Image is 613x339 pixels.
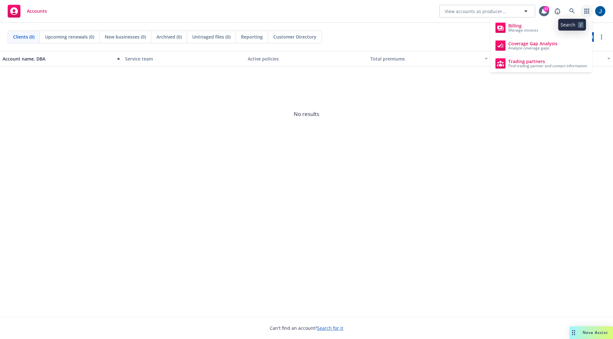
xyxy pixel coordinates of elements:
[273,33,316,40] span: Customer Directory
[125,55,243,62] div: Service team
[370,55,481,62] div: Total premiums
[27,9,47,14] span: Accounts
[5,2,49,20] a: Accounts
[580,5,593,18] a: Switch app
[317,325,343,331] a: Search for it
[570,326,613,339] button: Nova Assist
[566,5,579,18] a: Search
[493,38,590,53] a: Coverage Gap Analysis
[493,20,590,35] a: Billing
[570,326,578,339] div: Drag to move
[583,330,608,335] span: Nova Assist
[493,56,590,71] a: Trading partners
[508,23,538,28] span: Billing
[245,51,368,66] button: Active policies
[13,33,34,40] span: Clients (0)
[598,33,605,41] a: more
[368,51,490,66] button: Total premiums
[508,59,587,64] span: Trading partners
[105,33,146,40] span: New businesses (0)
[551,5,564,18] a: Report a Bug
[45,33,94,40] span: Upcoming renewals (0)
[270,325,343,331] span: Can't find an account?
[508,64,587,68] span: Find trading partner and contact information
[543,6,549,12] div: 27
[595,6,605,16] img: photo
[3,55,113,62] div: Account name, DBA
[248,55,365,62] div: Active policies
[508,41,557,46] span: Coverage Gap Analysis
[241,33,263,40] span: Reporting
[123,51,245,66] button: Service team
[445,8,506,15] span: View accounts as producer...
[156,33,182,40] span: Archived (0)
[508,46,557,50] span: Analyze coverage gaps
[439,5,535,18] button: View accounts as producer...
[508,28,538,32] span: Manage invoices
[192,33,231,40] span: Untriaged files (0)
